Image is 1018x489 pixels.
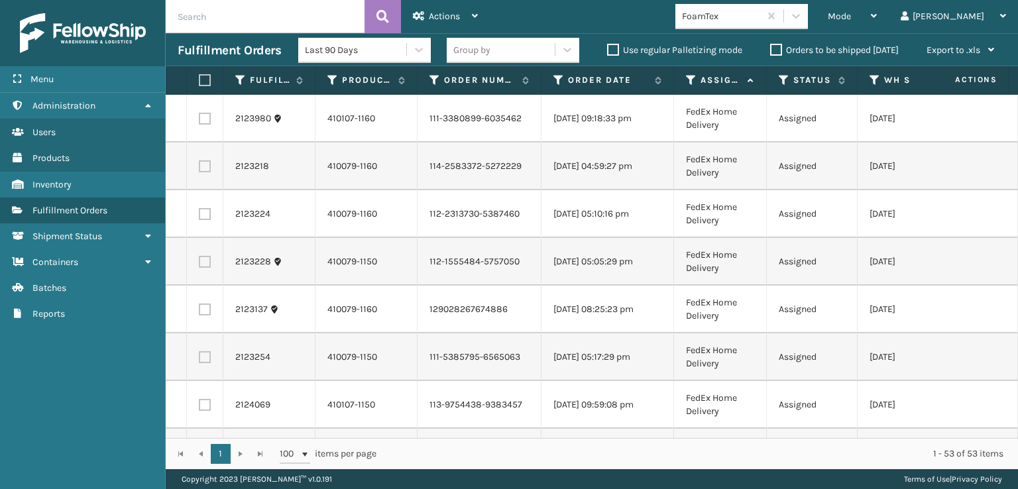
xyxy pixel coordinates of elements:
[793,74,832,86] label: Status
[767,286,858,333] td: Assigned
[884,74,964,86] label: WH Ship By Date
[418,142,541,190] td: 114-2583372-5272229
[674,95,767,142] td: FedEx Home Delivery
[235,112,271,125] a: 2123980
[858,190,990,238] td: [DATE]
[327,303,377,315] a: 410079-1160
[280,444,376,464] span: items per page
[418,381,541,429] td: 113-9754438-9383457
[250,74,290,86] label: Fulfillment Order Id
[32,231,102,242] span: Shipment Status
[858,333,990,381] td: [DATE]
[674,429,767,476] td: FedEx Home Delivery
[701,74,741,86] label: Assigned Carrier Service
[235,351,270,364] a: 2123254
[541,142,674,190] td: [DATE] 04:59:27 pm
[342,74,392,86] label: Product SKU
[770,44,899,56] label: Orders to be shipped [DATE]
[429,11,460,22] span: Actions
[32,152,70,164] span: Products
[858,142,990,190] td: [DATE]
[541,190,674,238] td: [DATE] 05:10:16 pm
[767,190,858,238] td: Assigned
[541,286,674,333] td: [DATE] 08:25:23 pm
[235,398,270,411] a: 2124069
[904,474,950,484] a: Terms of Use
[767,381,858,429] td: Assigned
[541,238,674,286] td: [DATE] 05:05:29 pm
[32,179,72,190] span: Inventory
[32,205,107,216] span: Fulfillment Orders
[858,238,990,286] td: [DATE]
[327,351,377,362] a: 410079-1150
[674,381,767,429] td: FedEx Home Delivery
[305,43,408,57] div: Last 90 Days
[327,256,377,267] a: 410079-1150
[20,13,146,53] img: logo
[541,333,674,381] td: [DATE] 05:17:29 pm
[541,95,674,142] td: [DATE] 09:18:33 pm
[674,142,767,190] td: FedEx Home Delivery
[858,381,990,429] td: [DATE]
[541,381,674,429] td: [DATE] 09:59:08 pm
[674,286,767,333] td: FedEx Home Delivery
[418,286,541,333] td: 129028267674886
[32,308,65,319] span: Reports
[682,9,761,23] div: FoamTex
[418,95,541,142] td: 111-3380899-6035462
[674,238,767,286] td: FedEx Home Delivery
[568,74,648,86] label: Order Date
[767,333,858,381] td: Assigned
[32,127,56,138] span: Users
[418,429,541,476] td: 111-3712892-4167419
[453,43,490,57] div: Group by
[418,333,541,381] td: 111-5385795-6565063
[280,447,300,461] span: 100
[395,447,1003,461] div: 1 - 53 of 53 items
[541,429,674,476] td: [DATE] 11:06:45 pm
[182,469,332,489] p: Copyright 2023 [PERSON_NAME]™ v 1.0.191
[327,113,375,124] a: 410107-1160
[927,44,980,56] span: Export to .xls
[904,469,1002,489] div: |
[767,95,858,142] td: Assigned
[444,74,516,86] label: Order Number
[327,399,375,410] a: 410107-1150
[178,42,281,58] h3: Fulfillment Orders
[211,444,231,464] a: 1
[327,160,377,172] a: 410079-1160
[30,74,54,85] span: Menu
[858,429,990,476] td: [DATE]
[767,238,858,286] td: Assigned
[674,190,767,238] td: FedEx Home Delivery
[767,142,858,190] td: Assigned
[32,256,78,268] span: Containers
[327,208,377,219] a: 410079-1160
[913,69,1005,91] span: Actions
[32,282,66,294] span: Batches
[767,429,858,476] td: Assigned
[858,95,990,142] td: [DATE]
[858,286,990,333] td: [DATE]
[235,303,268,316] a: 2123137
[235,160,269,173] a: 2123218
[418,190,541,238] td: 112-2313730-5387460
[418,238,541,286] td: 112-1555484-5757050
[674,333,767,381] td: FedEx Home Delivery
[235,255,271,268] a: 2123228
[235,207,270,221] a: 2123224
[32,100,95,111] span: Administration
[828,11,851,22] span: Mode
[952,474,1002,484] a: Privacy Policy
[607,44,742,56] label: Use regular Palletizing mode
